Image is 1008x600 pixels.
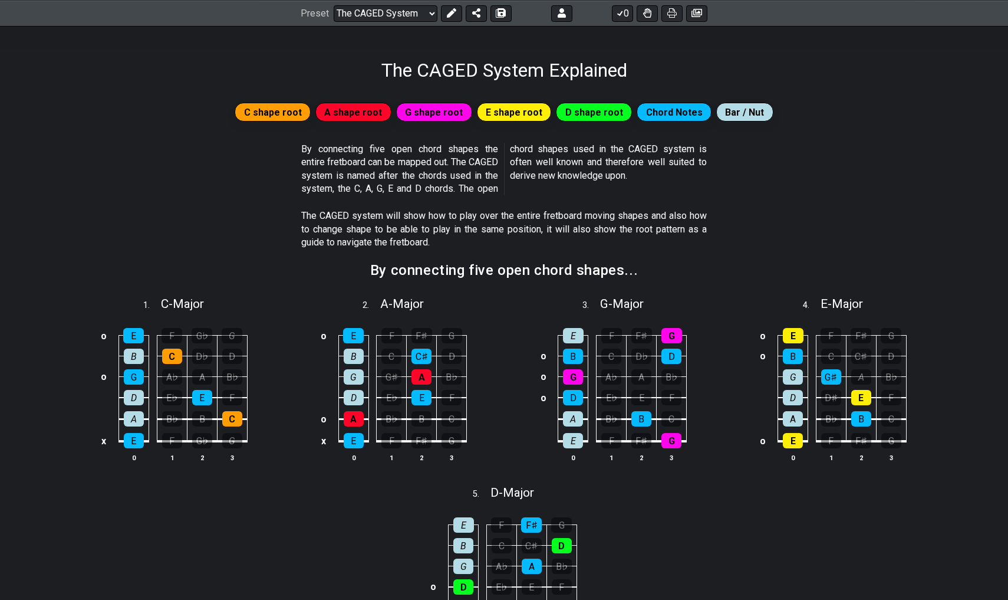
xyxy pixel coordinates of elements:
div: D [453,579,473,595]
div: D [344,390,364,405]
div: C [821,349,841,364]
div: C [222,411,242,427]
div: G [124,369,144,385]
div: D♭ [631,349,651,364]
div: B♭ [601,411,621,427]
button: Create image [686,5,707,22]
div: D♭ [192,349,212,364]
span: D shape root [565,104,623,121]
div: A [344,411,364,427]
div: F [162,433,182,448]
td: o [97,326,111,346]
span: 4 . [803,299,821,312]
div: E [192,390,212,405]
button: Save As (makes a copy) [490,5,512,22]
th: 3 [217,451,247,464]
td: o [756,326,770,346]
div: C♯ [411,349,431,364]
div: A [851,369,871,385]
div: B♭ [442,369,462,385]
th: 1 [157,451,187,464]
td: o [756,429,770,452]
span: 3 . [582,299,600,312]
div: G♯ [821,369,841,385]
div: B♭ [821,411,841,427]
div: B [563,349,583,364]
p: The CAGED system will show how to play over the entire fretboard moving shapes and also how to ch... [301,209,707,249]
select: Preset [334,5,437,22]
div: B♭ [661,369,681,385]
div: F [821,433,841,448]
span: E - Major [821,297,863,311]
th: 1 [597,451,627,464]
div: B♭ [222,369,242,385]
th: 2 [846,451,876,464]
div: B [783,349,803,364]
div: F♯ [851,433,871,448]
div: E [522,579,542,595]
div: E [631,390,651,405]
div: F [491,517,512,533]
div: E♭ [162,390,182,405]
button: Logout [551,5,572,22]
button: Toggle Dexterity for all fretkits [637,5,658,22]
div: C [601,349,621,364]
th: 0 [118,451,149,464]
button: Share Preset [466,5,487,22]
div: G [222,328,242,343]
div: D [881,349,901,364]
span: Bar / Nut [725,104,764,121]
div: C [492,538,512,553]
th: 1 [816,451,846,464]
div: G [222,433,242,448]
th: 0 [778,451,808,464]
div: F♯ [521,517,542,533]
span: G - Major [600,297,644,311]
div: A [192,369,212,385]
span: G shape root [405,104,463,121]
div: G♭ [192,433,212,448]
div: F [881,390,901,405]
h2: By connecting five open chord shapes... [370,264,638,277]
div: E [343,328,364,343]
div: A♭ [162,369,182,385]
td: x [317,429,331,452]
div: F [162,328,182,343]
th: 2 [627,451,657,464]
div: E [563,433,583,448]
div: E [453,517,474,533]
div: F♯ [851,328,871,343]
span: C shape root [244,104,302,121]
div: E [344,433,364,448]
span: C - Major [161,297,204,311]
div: E [851,390,871,405]
div: G [661,433,681,448]
div: A [124,411,144,427]
div: G [881,328,901,343]
div: A [631,369,651,385]
td: o [97,366,111,387]
div: C♯ [522,538,542,553]
div: D [563,390,583,405]
h1: The CAGED System Explained [381,59,627,81]
span: 2 . [363,299,380,312]
div: F [381,328,402,343]
div: G [551,517,572,533]
div: F [661,390,681,405]
div: G [453,559,473,574]
span: A - Major [380,297,424,311]
div: D [222,349,242,364]
span: Preset [301,8,329,19]
div: F [552,579,572,595]
div: A♭ [492,559,512,574]
div: F [442,390,462,405]
div: B [124,349,144,364]
div: E [124,433,144,448]
div: B [631,411,651,427]
th: 3 [876,451,906,464]
div: F♯ [411,328,432,343]
div: G [442,433,462,448]
th: 2 [187,451,217,464]
div: B [344,349,364,364]
div: F♯ [631,433,651,448]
